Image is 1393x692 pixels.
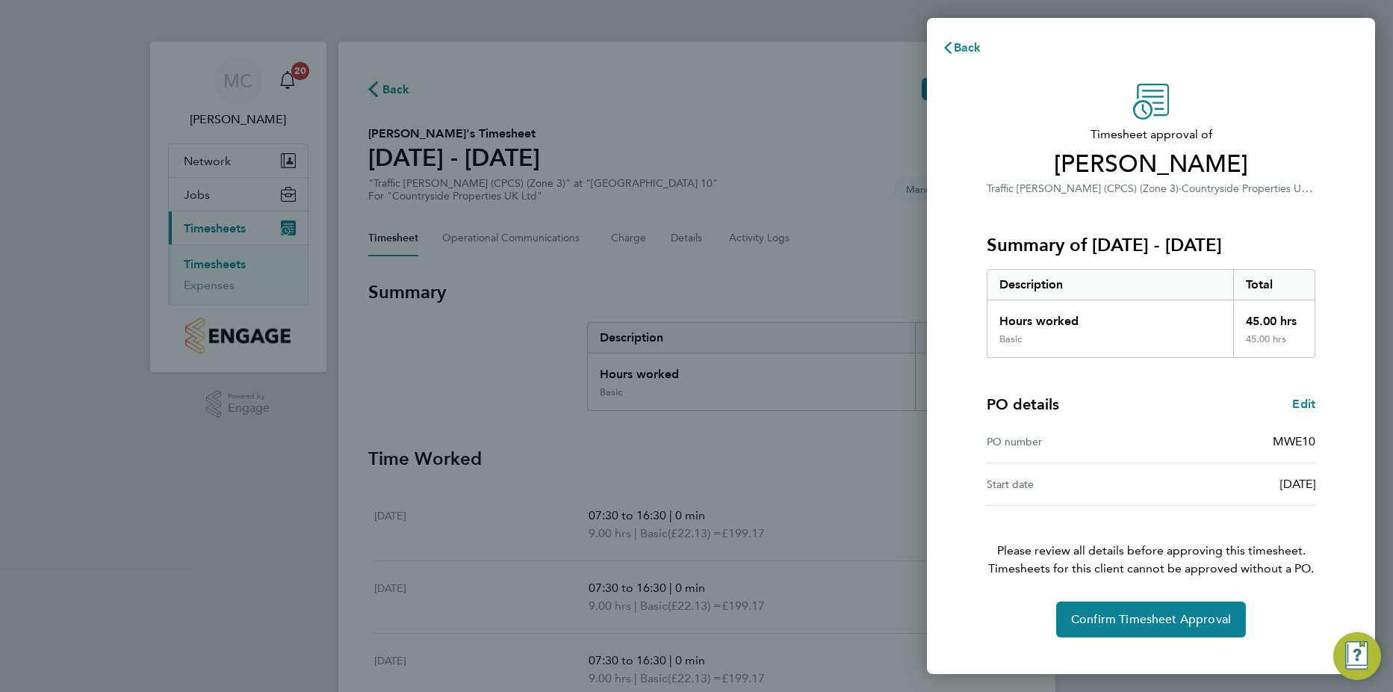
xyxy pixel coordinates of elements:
[1151,475,1315,493] div: [DATE]
[1292,397,1315,411] span: Edit
[987,433,1151,451] div: PO number
[987,269,1315,358] div: Summary of 29 Sep - 05 Oct 2025
[1056,602,1246,637] button: Confirm Timesheet Approval
[987,233,1315,257] h3: Summary of [DATE] - [DATE]
[927,33,996,63] button: Back
[1179,182,1182,195] span: ·
[1333,632,1381,680] button: Engage Resource Center
[1292,395,1315,413] a: Edit
[987,394,1059,415] h4: PO details
[999,333,1022,345] div: Basic
[1273,434,1315,448] span: MWE10
[1233,270,1315,300] div: Total
[987,182,1179,195] span: Traffic [PERSON_NAME] (CPCS) (Zone 3)
[1182,181,1327,195] span: Countryside Properties UK Ltd
[954,40,981,55] span: Back
[987,126,1315,143] span: Timesheet approval of
[969,560,1333,578] span: Timesheets for this client cannot be approved without a PO.
[969,506,1333,578] p: Please review all details before approving this timesheet.
[1233,333,1315,357] div: 45.00 hrs
[1071,612,1231,627] span: Confirm Timesheet Approval
[1233,300,1315,333] div: 45.00 hrs
[987,300,1233,333] div: Hours worked
[987,270,1233,300] div: Description
[987,149,1315,179] span: [PERSON_NAME]
[987,475,1151,493] div: Start date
